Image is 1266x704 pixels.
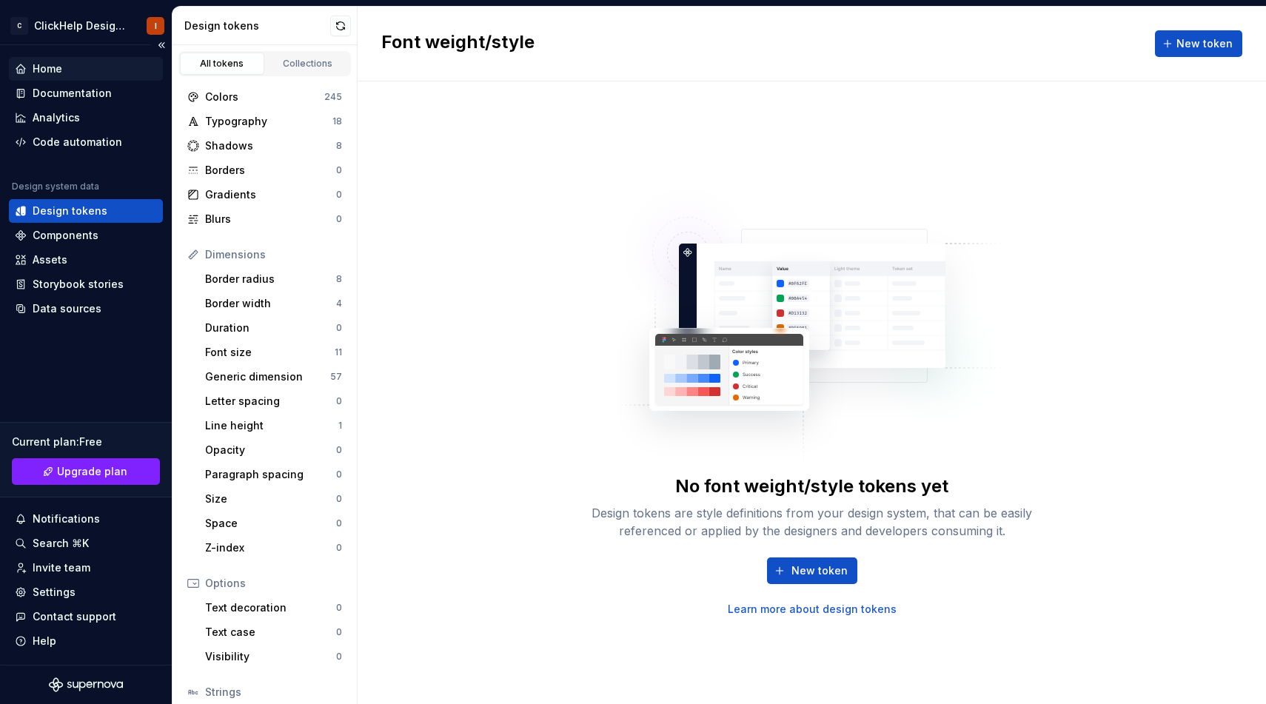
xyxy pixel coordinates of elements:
button: CClickHelp Design SystemI [3,10,169,41]
a: Colors245 [181,85,348,109]
button: Search ⌘K [9,532,163,555]
div: 0 [336,189,342,201]
a: Gradients0 [181,183,348,207]
div: Border radius [205,272,336,286]
div: Documentation [33,86,112,101]
h2: Font weight/style [381,30,535,57]
div: 0 [336,517,342,529]
a: Code automation [9,130,163,154]
div: 1 [338,420,342,432]
a: Size0 [199,487,348,511]
div: 11 [335,346,342,358]
a: Data sources [9,297,163,321]
button: Notifications [9,507,163,531]
div: Data sources [33,301,101,316]
a: Settings [9,580,163,604]
div: Search ⌘K [33,536,89,551]
a: Analytics [9,106,163,130]
div: I [155,20,157,32]
button: New token [767,557,857,584]
div: 57 [330,371,342,383]
a: Typography18 [181,110,348,133]
div: Options [205,576,342,591]
div: 0 [336,542,342,554]
a: Blurs0 [181,207,348,231]
div: Assets [33,252,67,267]
button: Collapse sidebar [151,35,172,56]
div: 0 [336,493,342,505]
a: Font size11 [199,341,348,364]
div: Collections [271,58,345,70]
div: Design tokens [184,19,330,33]
a: Letter spacing0 [199,389,348,413]
div: Text case [205,625,336,640]
a: Generic dimension57 [199,365,348,389]
div: Design system data [12,181,99,192]
button: Help [9,629,163,653]
div: Shadows [205,138,336,153]
div: 4 [336,298,342,309]
a: Opacity0 [199,438,348,462]
div: Z-index [205,540,336,555]
span: Upgrade plan [57,464,127,479]
div: ClickHelp Design System [34,19,129,33]
div: 8 [336,140,342,152]
div: Space [205,516,336,531]
div: Analytics [33,110,80,125]
div: Borders [205,163,336,178]
div: Dimensions [205,247,342,262]
button: New token [1155,30,1242,57]
div: Opacity [205,443,336,457]
div: Visibility [205,649,336,664]
div: 0 [336,469,342,480]
div: Invite team [33,560,90,575]
div: 0 [336,602,342,614]
a: Borders0 [181,158,348,182]
a: Text decoration0 [199,596,348,620]
div: Code automation [33,135,122,150]
a: Assets [9,248,163,272]
a: Components [9,224,163,247]
div: Size [205,492,336,506]
div: Blurs [205,212,336,227]
div: Typography [205,114,332,129]
div: 18 [332,115,342,127]
a: Space0 [199,512,348,535]
div: 0 [336,322,342,334]
div: Contact support [33,609,116,624]
div: 0 [336,651,342,663]
svg: Supernova Logo [49,677,123,692]
div: Colors [205,90,324,104]
div: Line height [205,418,338,433]
div: Duration [205,321,336,335]
div: Help [33,634,56,648]
div: Generic dimension [205,369,330,384]
a: Visibility0 [199,645,348,668]
a: Shadows8 [181,134,348,158]
span: New token [1176,36,1233,51]
div: Border width [205,296,336,311]
a: Line height1 [199,414,348,438]
div: Paragraph spacing [205,467,336,482]
a: Invite team [9,556,163,580]
div: Font size [205,345,335,360]
div: 8 [336,273,342,285]
div: 245 [324,91,342,103]
div: Letter spacing [205,394,336,409]
a: Paragraph spacing0 [199,463,348,486]
div: 0 [336,164,342,176]
div: No font weight/style tokens yet [675,475,948,498]
a: Border radius8 [199,267,348,291]
div: 0 [336,444,342,456]
div: 0 [336,626,342,638]
div: Strings [205,685,342,700]
a: Duration0 [199,316,348,340]
a: Home [9,57,163,81]
a: Text case0 [199,620,348,644]
div: C [10,17,28,35]
div: Storybook stories [33,277,124,292]
a: Documentation [9,81,163,105]
button: Upgrade plan [12,458,160,485]
div: Home [33,61,62,76]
